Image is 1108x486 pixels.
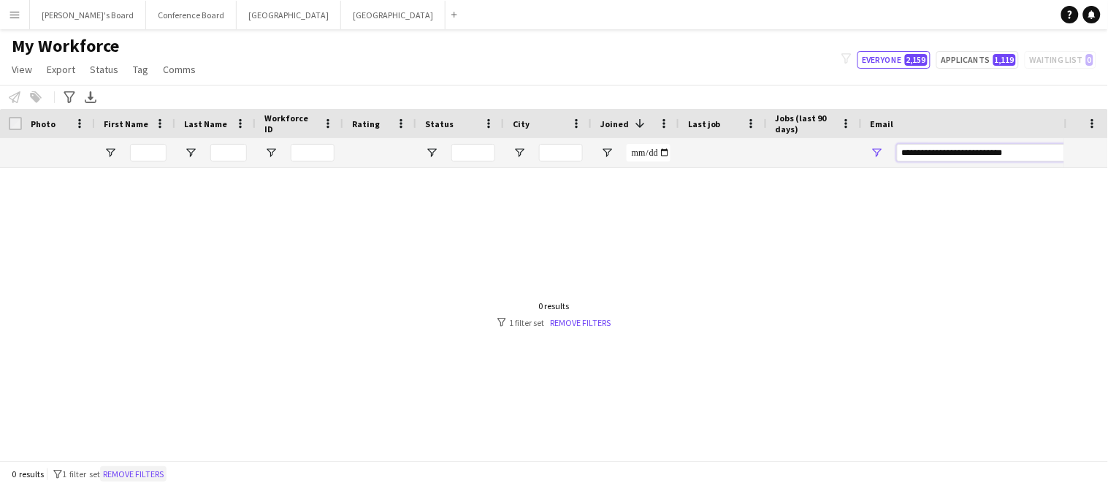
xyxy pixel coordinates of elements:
span: Last Name [184,118,227,129]
input: Workforce ID Filter Input [291,144,335,162]
input: First Name Filter Input [130,144,167,162]
div: 0 results [497,300,611,311]
input: City Filter Input [539,144,583,162]
button: Everyone2,159 [857,51,931,69]
span: My Workforce [12,35,119,57]
button: Open Filter Menu [184,146,197,159]
button: Applicants1,119 [936,51,1019,69]
span: 1 filter set [62,468,100,479]
button: Remove filters [100,466,167,482]
span: Workforce ID [264,113,317,134]
input: Last Name Filter Input [210,144,247,162]
div: 1 filter set [497,317,611,328]
button: Conference Board [146,1,237,29]
a: View [6,60,38,79]
app-action-btn: Advanced filters [61,88,78,106]
span: First Name [104,118,148,129]
button: [GEOGRAPHIC_DATA] [237,1,341,29]
span: 2,159 [905,54,928,66]
button: Open Filter Menu [871,146,884,159]
span: Photo [31,118,56,129]
span: City [513,118,530,129]
button: Open Filter Menu [513,146,526,159]
input: Status Filter Input [451,144,495,162]
span: Status [425,118,454,129]
span: Status [90,63,118,76]
input: Joined Filter Input [627,144,670,162]
a: Status [84,60,124,79]
a: Export [41,60,81,79]
span: 1,119 [993,54,1016,66]
span: Email [871,118,894,129]
span: Comms [163,63,196,76]
span: Tag [133,63,148,76]
button: [PERSON_NAME]'s Board [30,1,146,29]
a: Remove filters [550,317,611,328]
span: View [12,63,32,76]
button: Open Filter Menu [104,146,117,159]
button: Open Filter Menu [600,146,614,159]
span: Joined [600,118,629,129]
span: Export [47,63,75,76]
span: Rating [352,118,380,129]
input: Column with Header Selection [9,117,22,130]
button: Open Filter Menu [264,146,278,159]
span: Last job [688,118,721,129]
button: Open Filter Menu [425,146,438,159]
span: Jobs (last 90 days) [776,113,836,134]
app-action-btn: Export XLSX [82,88,99,106]
a: Tag [127,60,154,79]
a: Comms [157,60,202,79]
button: [GEOGRAPHIC_DATA] [341,1,446,29]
